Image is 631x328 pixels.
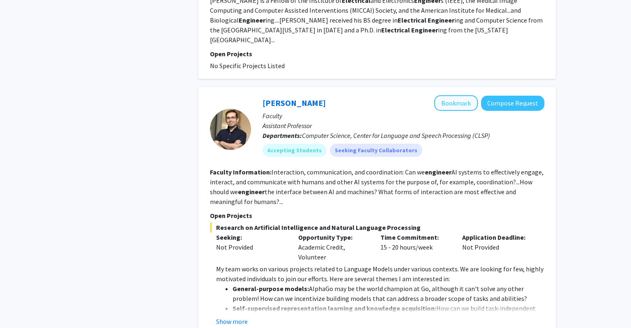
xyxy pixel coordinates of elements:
mat-chip: Seeking Faculty Collaborators [330,144,422,157]
strong: General-purpose models: [233,284,309,293]
p: My team works on various projects related to Language Models under various contexts. We are looki... [216,264,544,284]
b: Electrical [398,16,426,24]
button: Compose Request to Daniel Khashabi [481,96,544,111]
button: Add Daniel Khashabi to Bookmarks [434,95,478,111]
b: Engineer [239,16,265,24]
b: engineer [425,168,451,176]
p: Open Projects [210,211,544,220]
div: 15 - 20 hours/week [374,232,456,262]
li: AlphaGo may be the world champion at Go, although it can't solve any other problem! How can we in... [233,284,544,303]
span: Research on Artificial Intelligence and Natural Language Processing [210,222,544,232]
span: No Specific Projects Listed [210,62,285,70]
p: Time Commitment: [380,232,450,242]
mat-chip: Accepting Students [263,144,327,157]
p: Application Deadline: [462,232,532,242]
b: Engineer [411,26,438,34]
p: Open Projects [210,49,544,59]
strong: Self-supervised representation learning and knowledge acquisition: [233,304,436,312]
div: Not Provided [216,242,286,252]
fg-read-more: Interaction, communication, and coordination: Can we AI systems to effectively engage, interact, ... [210,168,543,206]
div: Academic Credit, Volunteer [292,232,374,262]
p: Opportunity Type: [298,232,368,242]
b: Engineer [428,16,454,24]
b: engineer [238,188,265,196]
button: Show more [216,317,248,326]
iframe: Chat [6,291,35,322]
a: [PERSON_NAME] [263,98,326,108]
span: Computer Science, Center for Language and Speech Processing (CLSP) [302,131,490,140]
p: Faculty [263,111,544,121]
b: Electrical [381,26,410,34]
p: Assistant Professor [263,121,544,131]
p: Seeking: [216,232,286,242]
b: Faculty Information: [210,168,272,176]
b: Departments: [263,131,302,140]
div: Not Provided [456,232,538,262]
